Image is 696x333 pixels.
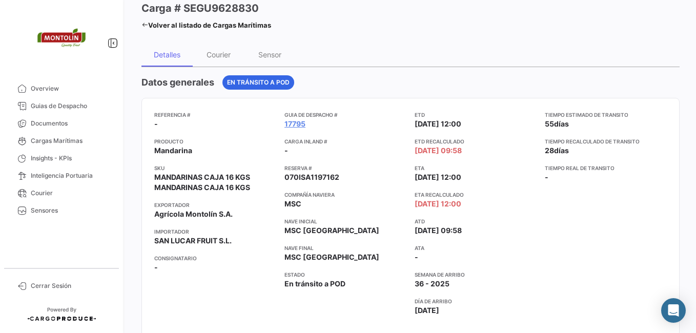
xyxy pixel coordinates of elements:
app-card-info-title: Tiempo recalculado de transito [545,137,667,145]
h3: Carga # SEGU9628830 [141,1,259,15]
span: - [415,252,418,262]
span: días [554,146,569,155]
span: Insights - KPIs [31,154,111,163]
span: En tránsito a POD [284,279,345,289]
app-card-info-title: Carga inland # [284,137,406,145]
app-card-info-title: ETD Recalculado [415,137,537,145]
span: días [554,119,569,128]
a: Overview [8,80,115,97]
app-card-info-title: Día de Arribo [415,297,537,305]
span: [DATE] [415,305,439,316]
app-card-info-title: ATD [415,217,537,225]
span: 070ISA1197162 [284,172,339,182]
app-card-info-title: ETD [415,111,537,119]
app-card-info-title: Compañía naviera [284,191,406,199]
app-card-info-title: Consignatario [154,254,276,262]
app-card-info-title: Reserva # [284,164,406,172]
div: Detalles [154,50,180,59]
span: Courier [31,189,111,198]
app-card-info-title: Guia de Despacho # [284,111,406,119]
span: Cargas Marítimas [31,136,111,145]
span: MANDARINAS CAJA 16 KGS [154,172,250,182]
app-card-info-title: Producto [154,137,276,145]
div: Courier [207,50,231,59]
app-card-info-title: Nave final [284,244,406,252]
span: Documentos [31,119,111,128]
span: [DATE] 09:58 [415,145,462,156]
span: Cerrar Sesión [31,281,111,290]
a: Cargas Marítimas [8,132,115,150]
span: MSC [GEOGRAPHIC_DATA] [284,225,379,236]
app-card-info-title: SKU [154,164,276,172]
app-card-info-title: ATA [415,244,537,252]
span: - [154,119,158,129]
a: Volver al listado de Cargas Marítimas [141,18,271,32]
span: Agrícola Montolín S.A. [154,209,233,219]
span: En tránsito a POD [227,78,290,87]
span: MSC [284,199,301,209]
span: [DATE] 09:58 [415,225,462,236]
span: - [284,145,288,156]
span: 28 [545,146,554,155]
div: Sensor [258,50,281,59]
span: Inteligencia Portuaria [31,171,111,180]
span: Guias de Despacho [31,101,111,111]
span: [DATE] 12:00 [415,172,461,182]
app-card-info-title: Tiempo real de transito [545,164,667,172]
a: Documentos [8,115,115,132]
app-card-info-title: Nave inicial [284,217,406,225]
span: - [154,262,158,273]
app-card-info-title: Importador [154,227,276,236]
span: Mandarina [154,145,192,156]
app-card-info-title: ETA Recalculado [415,191,537,199]
app-card-info-title: Referencia # [154,111,276,119]
a: Insights - KPIs [8,150,115,167]
span: MANDARINAS CAJA 16 KGS [154,182,250,193]
span: - [545,173,548,181]
div: Abrir Intercom Messenger [661,298,686,323]
span: [DATE] 12:00 [415,199,461,209]
span: 36 - 2025 [415,279,449,289]
span: SAN LUCAR FRUIT S.L. [154,236,232,246]
img: 2d55ee68-5a11-4b18-9445-71bae2c6d5df.png [36,12,87,64]
app-card-info-title: Semana de Arribo [415,270,537,279]
app-card-info-title: Estado [284,270,406,279]
a: Courier [8,184,115,202]
span: [DATE] 12:00 [415,119,461,129]
a: 17795 [284,119,305,129]
span: Sensores [31,206,111,215]
a: Sensores [8,202,115,219]
app-card-info-title: Exportador [154,201,276,209]
app-card-info-title: ETA [415,164,537,172]
span: Overview [31,84,111,93]
h4: Datos generales [141,75,214,90]
span: 55 [545,119,554,128]
app-card-info-title: Tiempo estimado de transito [545,111,667,119]
a: Inteligencia Portuaria [8,167,115,184]
a: Guias de Despacho [8,97,115,115]
span: MSC [GEOGRAPHIC_DATA] [284,252,379,262]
